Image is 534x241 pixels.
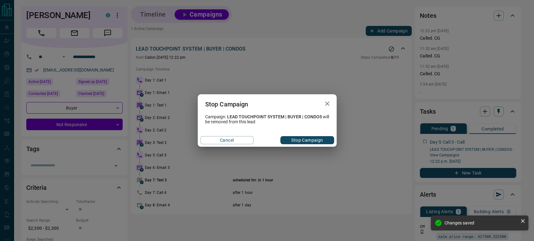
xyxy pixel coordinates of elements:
[198,114,337,124] div: Campaign: will be removed from this lead
[200,136,254,144] button: Cancel
[227,114,322,119] span: LEAD TOUCHPOINT SYSTEM | BUYER | CONDOS
[280,136,334,144] button: Stop Campaign
[198,94,256,114] h2: Stop Campaign
[445,220,518,225] div: Changes saved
